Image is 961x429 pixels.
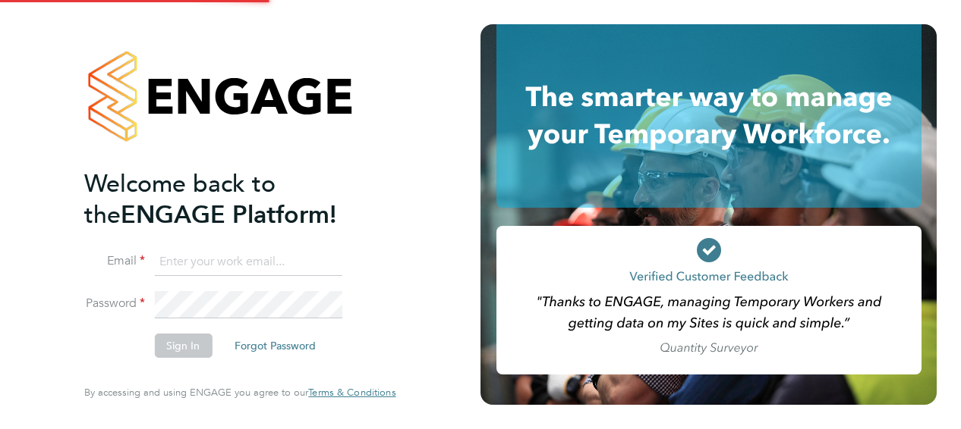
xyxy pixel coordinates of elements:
span: Terms & Conditions [308,386,395,399]
label: Password [84,296,145,312]
h2: ENGAGE Platform! [84,168,380,230]
button: Forgot Password [222,333,328,358]
a: Terms & Conditions [308,387,395,399]
span: By accessing and using ENGAGE you agree to our [84,386,395,399]
input: Enter your work email... [154,249,342,276]
span: Welcome back to the [84,169,276,230]
label: Email [84,253,145,269]
button: Sign In [154,333,212,358]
